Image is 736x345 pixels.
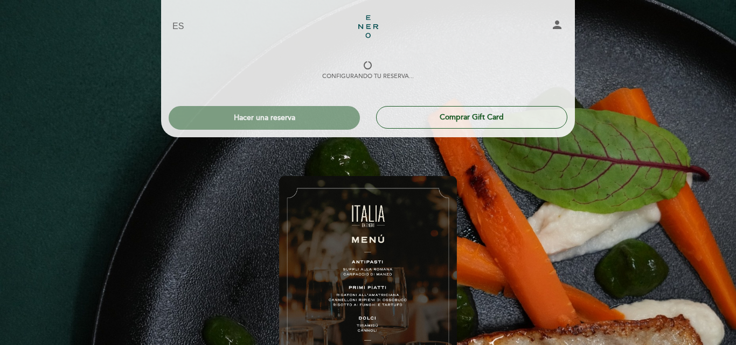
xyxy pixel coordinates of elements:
i: person [551,18,564,31]
div: Configurando tu reserva... [322,72,414,81]
button: Hacer una reserva [169,106,360,130]
button: Comprar Gift Card [376,106,567,129]
button: person [551,18,564,35]
a: Enero [301,12,435,41]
